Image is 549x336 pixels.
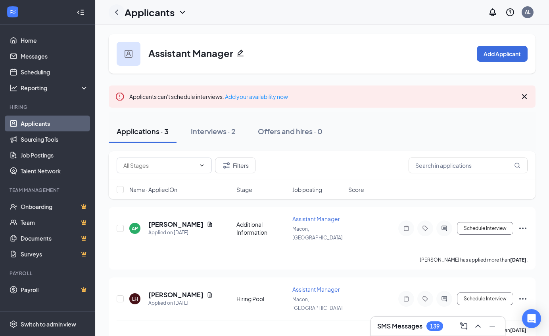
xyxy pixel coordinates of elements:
[520,92,529,101] svg: Cross
[440,225,449,232] svg: ActiveChat
[123,161,196,170] input: All Stages
[199,162,205,169] svg: ChevronDown
[236,49,244,57] svg: Pencil
[125,6,175,19] h1: Applicants
[207,221,213,228] svg: Document
[236,295,288,303] div: Hiring Pool
[348,186,364,194] span: Score
[132,225,138,232] div: AP
[10,270,87,277] div: Payroll
[21,48,88,64] a: Messages
[488,321,497,331] svg: Minimize
[510,327,526,333] b: [DATE]
[292,215,340,222] span: Assistant Manager
[430,323,440,330] div: 139
[129,93,288,100] span: Applicants can't schedule interviews.
[21,64,88,80] a: Scheduling
[129,186,177,194] span: Name · Applied On
[440,296,449,302] svg: ActiveChat
[518,224,528,233] svg: Ellipses
[178,8,187,17] svg: ChevronDown
[10,187,87,194] div: Team Management
[514,162,520,169] svg: MagnifyingGlass
[457,222,513,235] button: Schedule Interview
[148,46,233,60] h3: Assistant Manager
[21,131,88,147] a: Sourcing Tools
[222,161,231,170] svg: Filter
[21,282,88,298] a: PayrollCrown
[420,225,430,232] svg: Tag
[510,257,526,263] b: [DATE]
[148,229,213,237] div: Applied on [DATE]
[21,246,88,262] a: SurveysCrown
[10,84,17,92] svg: Analysis
[258,126,322,136] div: Offers and hires · 0
[10,320,17,328] svg: Settings
[472,320,484,332] button: ChevronUp
[457,320,470,332] button: ComposeMessage
[148,299,213,307] div: Applied on [DATE]
[148,290,203,299] h5: [PERSON_NAME]
[292,286,340,293] span: Assistant Manager
[125,50,132,58] img: user icon
[9,8,17,16] svg: WorkstreamLogo
[409,158,528,173] input: Search in applications
[191,126,236,136] div: Interviews · 2
[132,296,138,302] div: LH
[377,322,422,330] h3: SMS Messages
[236,220,288,236] div: Additional Information
[21,163,88,179] a: Talent Network
[21,116,88,131] a: Applicants
[236,186,252,194] span: Stage
[148,220,203,229] h5: [PERSON_NAME]
[473,321,483,331] svg: ChevronUp
[292,296,343,311] span: Macon, [GEOGRAPHIC_DATA]
[457,292,513,305] button: Schedule Interview
[215,158,255,173] button: Filter Filters
[21,32,88,48] a: Home
[10,104,87,110] div: Hiring
[420,296,430,302] svg: Tag
[21,320,76,328] div: Switch to admin view
[459,321,468,331] svg: ComposeMessage
[21,215,88,230] a: TeamCrown
[292,226,343,241] span: Macon, [GEOGRAPHIC_DATA]
[77,8,84,16] svg: Collapse
[225,93,288,100] a: Add your availability now
[401,296,411,302] svg: Note
[21,230,88,246] a: DocumentsCrown
[505,8,515,17] svg: QuestionInfo
[401,225,411,232] svg: Note
[117,126,169,136] div: Applications · 3
[486,320,499,332] button: Minimize
[420,256,528,263] p: [PERSON_NAME] has applied more than .
[112,8,121,17] svg: ChevronLeft
[21,84,89,92] div: Reporting
[21,147,88,163] a: Job Postings
[518,294,528,304] svg: Ellipses
[488,8,497,17] svg: Notifications
[477,46,528,62] button: Add Applicant
[115,92,125,101] svg: Error
[21,199,88,215] a: OnboardingCrown
[292,186,322,194] span: Job posting
[207,292,213,298] svg: Document
[525,9,530,15] div: AL
[522,309,541,328] div: Open Intercom Messenger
